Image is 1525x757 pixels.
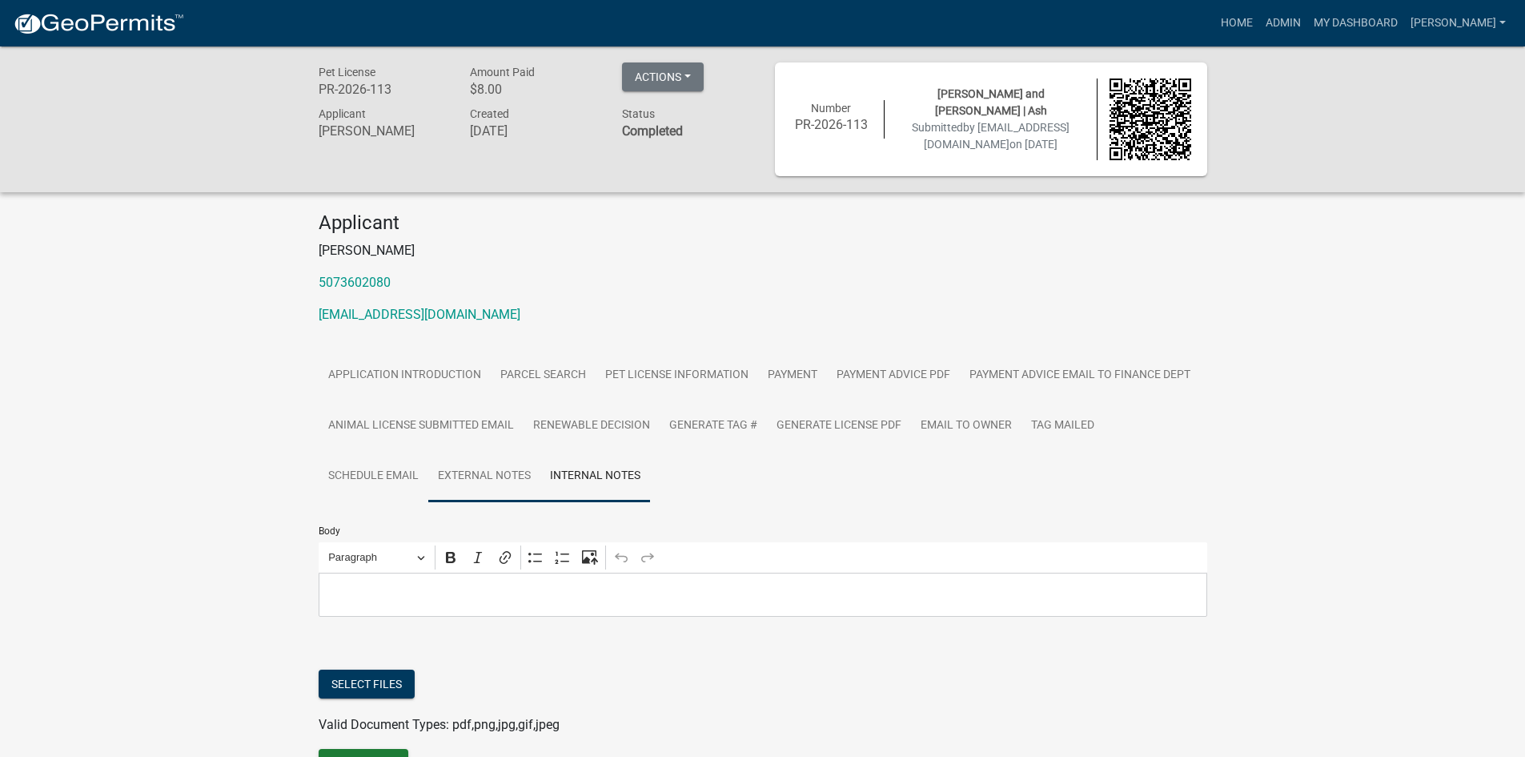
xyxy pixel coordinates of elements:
[596,350,758,401] a: Pet License Information
[428,451,540,502] a: External Notes
[319,542,1207,573] div: Editor toolbar
[319,670,415,699] button: Select files
[1021,401,1104,452] a: Tag Mailed
[319,82,447,97] h6: PR-2026-113
[328,548,411,567] span: Paragraph
[924,121,1070,151] span: by [EMAIL_ADDRESS][DOMAIN_NAME]
[319,241,1207,260] p: [PERSON_NAME]
[1259,8,1307,38] a: Admin
[319,451,428,502] a: Schedule Email
[319,275,391,290] a: 5073602080
[321,546,431,570] button: Paragraph, Heading
[319,66,375,79] span: Pet License
[319,526,340,536] label: Body
[470,66,535,79] span: Amount Paid
[1110,79,1191,160] img: QR code
[319,350,491,401] a: Application Introduction
[319,307,520,322] a: [EMAIL_ADDRESS][DOMAIN_NAME]
[319,401,524,452] a: Animal License Submitted Email
[470,123,598,139] h6: [DATE]
[491,350,596,401] a: Parcel search
[758,350,827,401] a: Payment
[827,350,960,401] a: Payment Advice PDF
[470,82,598,97] h6: $8.00
[319,211,1207,235] h4: Applicant
[470,107,509,120] span: Created
[791,117,873,132] h6: PR-2026-113
[622,123,683,139] strong: Completed
[911,401,1021,452] a: Email to Owner
[1404,8,1512,38] a: [PERSON_NAME]
[319,717,560,732] span: Valid Document Types: pdf,png,jpg,gif,jpeg
[1307,8,1404,38] a: My Dashboard
[912,121,1070,151] span: Submitted on [DATE]
[319,107,366,120] span: Applicant
[960,350,1200,401] a: Payment Advice Email to Finance Dept
[319,123,447,139] h6: [PERSON_NAME]
[660,401,767,452] a: Generate Tag #
[540,451,650,502] a: Internal Notes
[524,401,660,452] a: Renewable Decision
[811,102,851,115] span: Number
[767,401,911,452] a: Generate License PDF
[935,87,1047,117] span: [PERSON_NAME] and [PERSON_NAME] | Ash
[622,62,704,91] button: Actions
[622,107,655,120] span: Status
[319,573,1207,617] div: Editor editing area: main. Press Alt+0 for help.
[1214,8,1259,38] a: Home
